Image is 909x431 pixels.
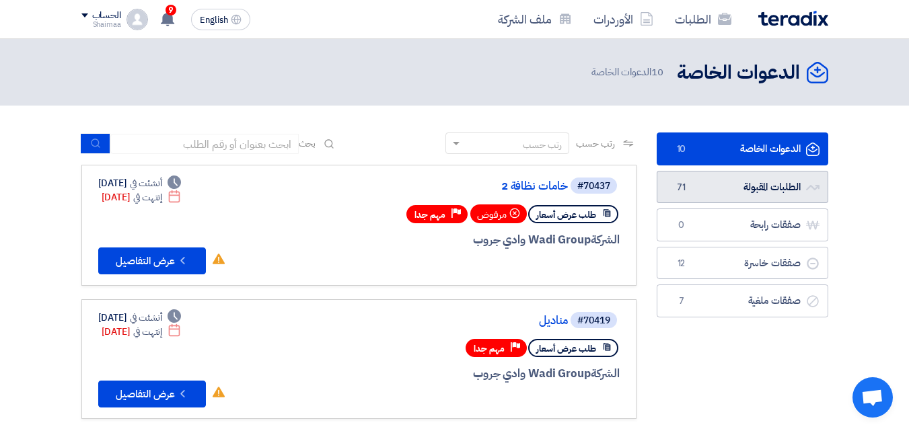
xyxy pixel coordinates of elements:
span: English [200,15,228,25]
span: طلب عرض أسعار [536,208,596,221]
img: Teradix logo [758,11,828,26]
div: [DATE] [98,311,182,325]
div: Wadi Group وادي جروب [296,231,620,249]
h2: الدعوات الخاصة [677,60,800,86]
img: profile_test.png [126,9,148,30]
span: مهم جدا [414,208,445,221]
div: الحساب [92,10,121,22]
a: صفقات خاسرة12 [657,247,828,280]
div: Shaimaa [81,21,121,28]
div: [DATE] [98,176,182,190]
a: الطلبات [664,3,742,35]
a: صفقات ملغية7 [657,284,828,317]
div: [DATE] [102,190,182,204]
a: الدعوات الخاصة10 [657,132,828,165]
a: خامات نظافة 2 [299,180,568,192]
span: الدعوات الخاصة [591,65,665,80]
a: صفقات رابحة0 [657,208,828,241]
button: عرض التفاصيل [98,247,206,274]
button: عرض التفاصيل [98,381,206,407]
span: رتب حسب [576,136,614,151]
span: 10 [674,143,690,156]
input: ابحث بعنوان أو رقم الطلب [110,134,299,154]
div: [DATE] [102,325,182,339]
a: مناديل [299,315,568,327]
a: Open chat [852,377,893,418]
div: مرفوض [470,204,527,223]
span: بحث [299,136,316,151]
span: أنشئت في [130,311,162,325]
a: الأوردرات [583,3,664,35]
a: الطلبات المقبولة71 [657,171,828,204]
span: طلب عرض أسعار [536,342,596,355]
div: #70437 [577,182,610,191]
span: الشركة [591,231,620,248]
span: 10 [651,65,663,79]
button: English [191,9,250,30]
span: إنتهت في [133,325,162,339]
span: 71 [674,181,690,194]
div: رتب حسب [523,138,562,152]
span: 0 [674,219,690,232]
div: #70419 [577,316,610,325]
span: 12 [674,257,690,270]
span: أنشئت في [130,176,162,190]
span: مهم جدا [474,342,505,355]
span: الشركة [591,365,620,382]
span: 7 [674,295,690,308]
div: Wadi Group وادي جروب [296,365,620,383]
span: 9 [166,5,176,15]
a: ملف الشركة [487,3,583,35]
span: إنتهت في [133,190,162,204]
